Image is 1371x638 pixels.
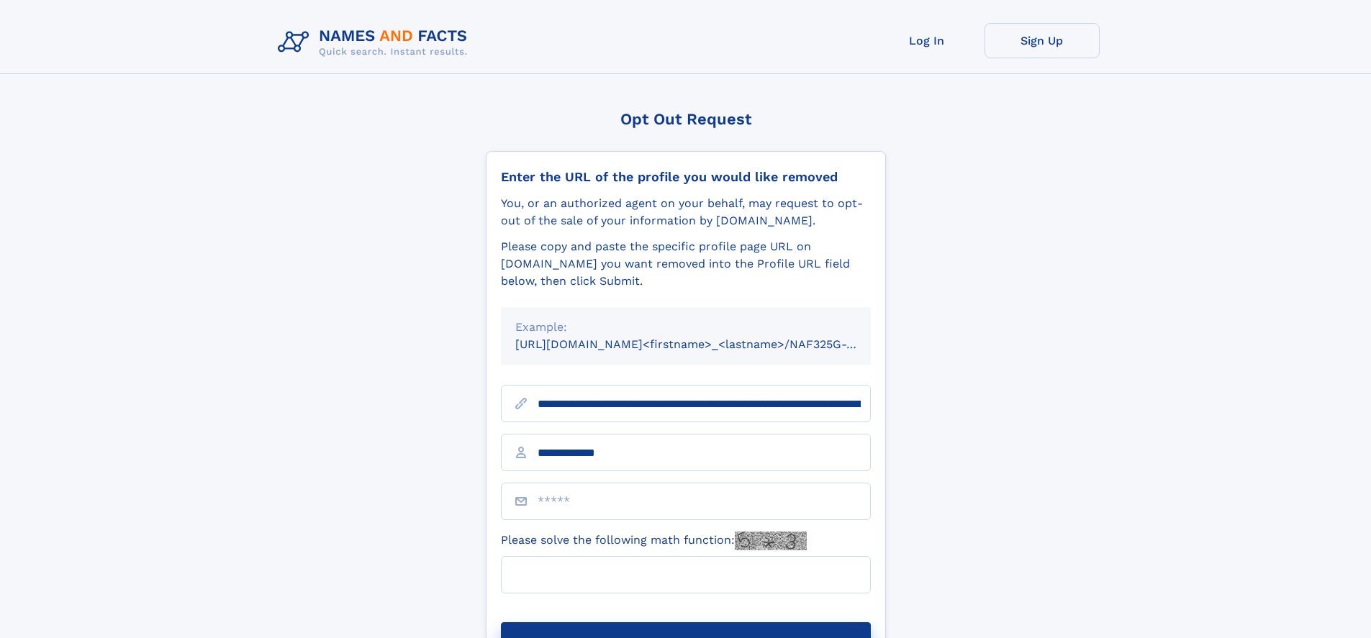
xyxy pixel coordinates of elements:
img: Logo Names and Facts [272,23,479,62]
a: Sign Up [985,23,1100,58]
div: Enter the URL of the profile you would like removed [501,169,871,185]
div: Opt Out Request [486,110,886,128]
div: You, or an authorized agent on your behalf, may request to opt-out of the sale of your informatio... [501,195,871,229]
a: Log In [869,23,985,58]
div: Please copy and paste the specific profile page URL on [DOMAIN_NAME] you want removed into the Pr... [501,238,871,290]
div: Example: [515,319,856,336]
small: [URL][DOMAIN_NAME]<firstname>_<lastname>/NAF325G-xxxxxxxx [515,337,898,351]
label: Please solve the following math function: [501,532,807,550]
